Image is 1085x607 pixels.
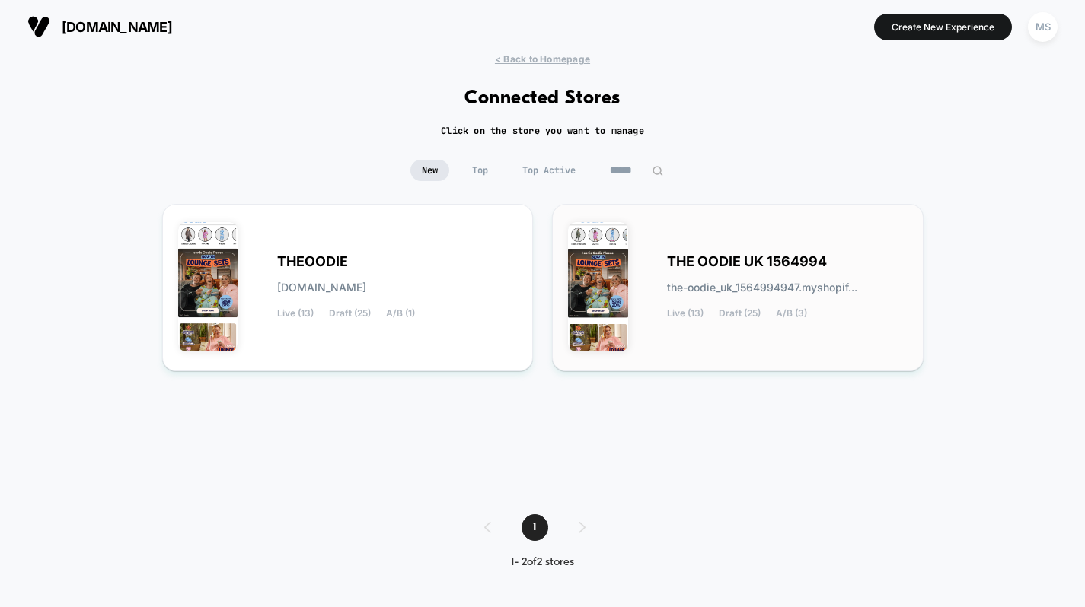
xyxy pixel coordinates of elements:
img: THEOODIE [178,222,238,351]
span: Live (13) [277,308,314,319]
span: Top Active [511,160,587,181]
button: Create New Experience [874,14,1012,40]
span: < Back to Homepage [495,53,590,65]
button: MS [1023,11,1062,43]
span: [DOMAIN_NAME] [62,19,172,35]
span: Live (13) [667,308,704,319]
h1: Connected Stores [464,87,621,110]
span: A/B (3) [776,308,807,319]
span: THEOODIE [277,256,348,267]
span: Draft (25) [329,308,371,319]
img: edit [652,165,663,176]
img: Visually logo [27,15,50,38]
span: THE OODIE UK 1564994 [667,256,827,267]
span: Top [461,160,499,181]
span: Draft (25) [719,308,761,319]
span: 1 [522,514,548,541]
span: New [410,160,449,181]
div: MS [1028,12,1058,42]
div: 1 - 2 of 2 stores [469,556,616,569]
h2: Click on the store you want to manage [441,125,644,137]
span: the-oodie_uk_1564994947.myshopif... [667,282,857,293]
span: [DOMAIN_NAME] [277,282,366,293]
span: A/B (1) [386,308,415,319]
img: THE_OODIE_UK_1564994947 [568,222,628,351]
button: [DOMAIN_NAME] [23,14,177,39]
